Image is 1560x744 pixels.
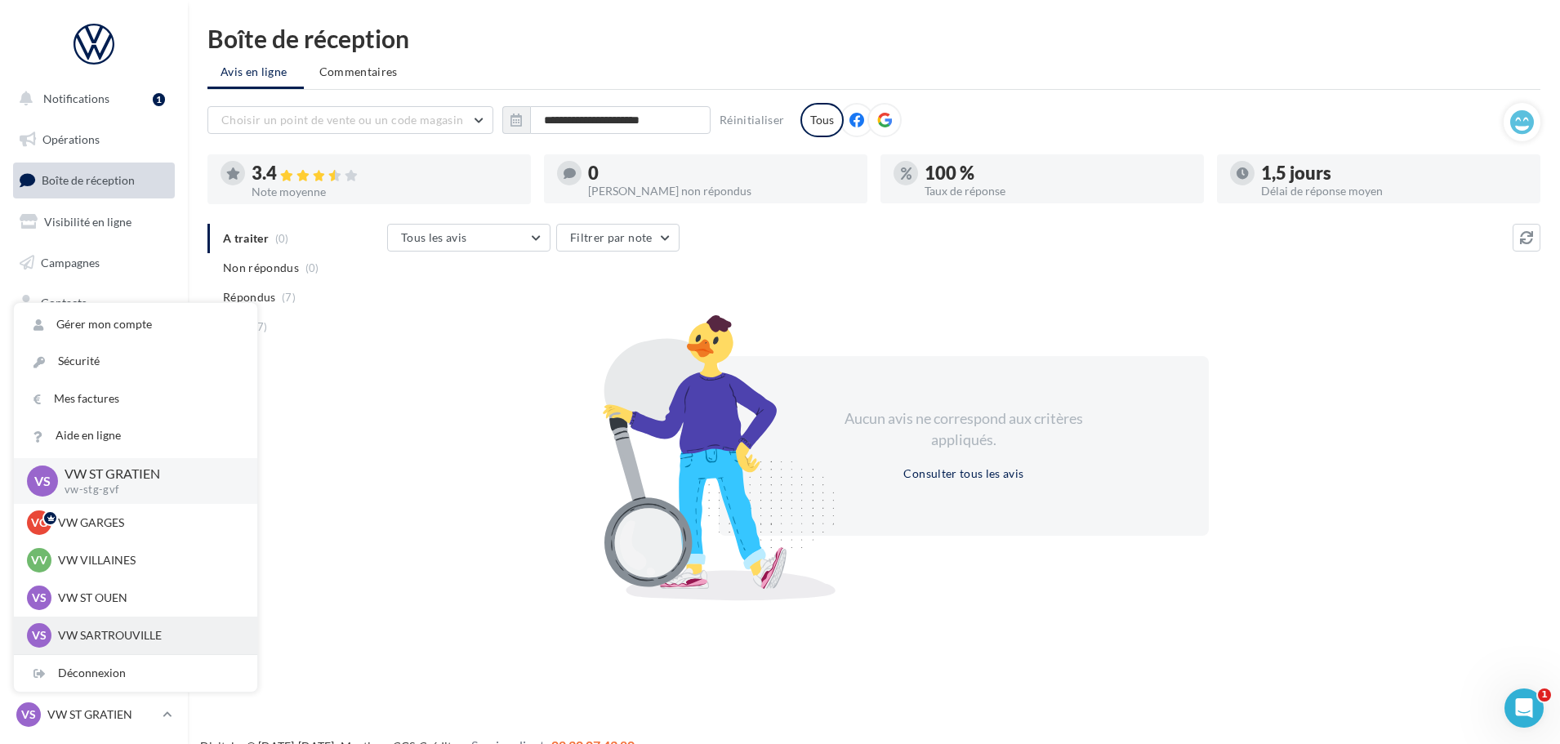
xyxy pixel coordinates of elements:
span: VG [31,515,47,531]
span: VV [31,552,47,568]
a: Calendrier [10,368,178,402]
a: Visibilité en ligne [10,205,178,239]
div: Taux de réponse [925,185,1191,197]
span: Non répondus [223,260,299,276]
a: Boîte de réception [10,163,178,198]
div: Délai de réponse moyen [1261,185,1527,197]
div: Déconnexion [14,655,257,692]
span: Campagnes [41,255,100,269]
span: VS [32,590,47,606]
span: Tous les avis [401,230,467,244]
a: Médiathèque [10,327,178,361]
a: Campagnes DataOnDemand [10,462,178,510]
span: Choisir un point de vente ou un code magasin [221,113,463,127]
div: Tous [800,103,844,137]
span: VS [21,706,36,723]
span: Commentaires [319,64,398,80]
span: (7) [254,320,268,333]
span: 1 [1538,688,1551,702]
p: VW VILLAINES [58,552,238,568]
p: VW GARGES [58,515,238,531]
span: (7) [282,291,296,304]
span: Boîte de réception [42,173,135,187]
button: Choisir un point de vente ou un code magasin [207,106,493,134]
div: Aucun avis ne correspond aux critères appliqués. [823,408,1104,450]
button: Filtrer par note [556,224,680,252]
a: Mes factures [14,381,257,417]
a: Gérer mon compte [14,306,257,343]
div: 3.4 [252,164,518,183]
a: Aide en ligne [14,417,257,454]
a: PLV et print personnalisable [10,408,178,456]
span: (0) [305,261,319,274]
span: Répondus [223,289,276,305]
a: VS VW ST GRATIEN [13,699,175,730]
p: vw-stg-gvf [65,483,231,497]
button: Réinitialiser [713,110,791,130]
a: Contacts [10,286,178,320]
iframe: Intercom live chat [1504,688,1544,728]
span: VS [34,471,51,490]
span: Notifications [43,91,109,105]
a: Campagnes [10,246,178,280]
div: 1,5 jours [1261,164,1527,182]
button: Tous les avis [387,224,550,252]
div: 1 [153,93,165,106]
div: [PERSON_NAME] non répondus [588,185,854,197]
div: 100 % [925,164,1191,182]
a: Opérations [10,123,178,157]
p: VW ST OUEN [58,590,238,606]
span: Visibilité en ligne [44,215,131,229]
a: Sécurité [14,343,257,380]
p: VW SARTROUVILLE [58,627,238,644]
span: VS [32,627,47,644]
span: Opérations [42,132,100,146]
span: Contacts [41,296,87,310]
p: VW ST GRATIEN [47,706,156,723]
div: Boîte de réception [207,26,1540,51]
div: 0 [588,164,854,182]
div: Note moyenne [252,186,518,198]
p: VW ST GRATIEN [65,465,231,483]
button: Consulter tous les avis [897,464,1030,483]
button: Notifications 1 [10,82,172,116]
